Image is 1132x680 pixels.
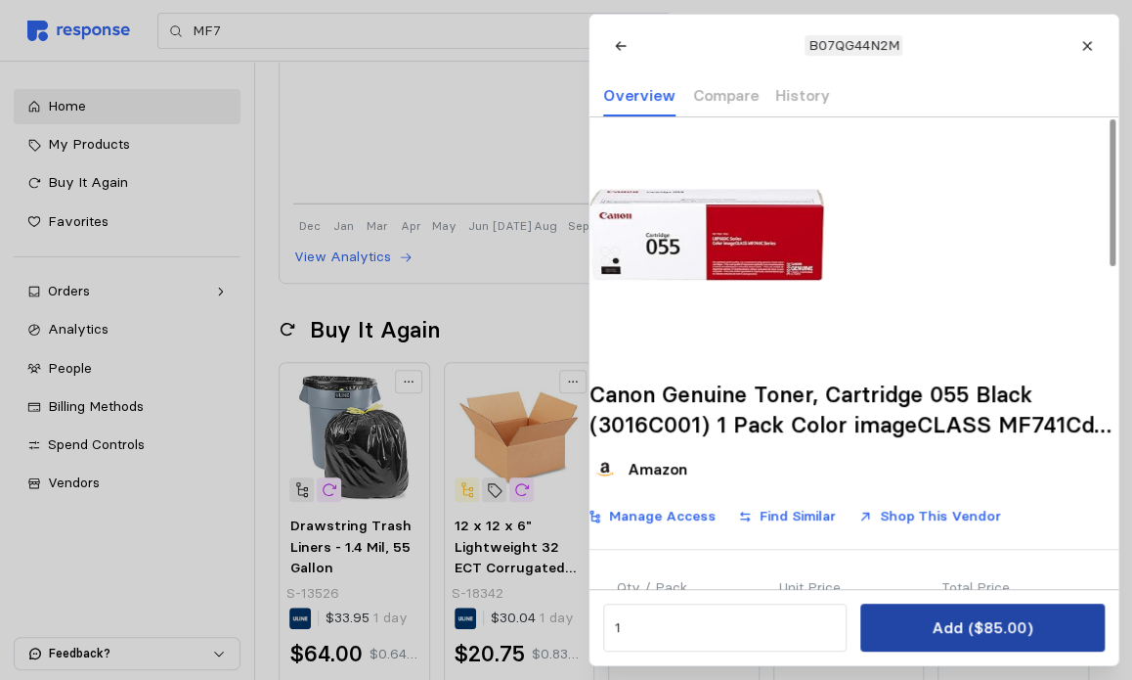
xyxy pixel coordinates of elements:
div: Unit Price [779,577,928,599]
p: Shop This Vendor [879,506,1000,527]
h2: Canon Genuine Toner, Cartridge 055 Black (3016C001) 1 Pack Color imageCLASS MF741Cdw, MF743Cdw, M... [589,380,1118,439]
img: 61vv7RM4w+L._AC_SY300_SX300_.jpg [589,117,824,352]
p: History [775,83,830,108]
p: Find Similar [759,506,835,527]
button: Shop This Vendor [847,498,1012,535]
p: Manage Access [608,506,715,527]
input: Qty [614,611,835,646]
div: Qty / Pack [617,577,765,599]
button: Add ($85.00) [860,604,1104,652]
p: Overview [603,83,675,108]
p: B07QG44N2M [807,35,898,57]
div: Total Price [941,577,1090,599]
p: Amazon [627,457,686,481]
p: Add ($85.00) [932,615,1032,640]
button: Find Similar [726,498,847,535]
button: Manage Access [576,498,726,535]
p: Compare [692,83,758,108]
